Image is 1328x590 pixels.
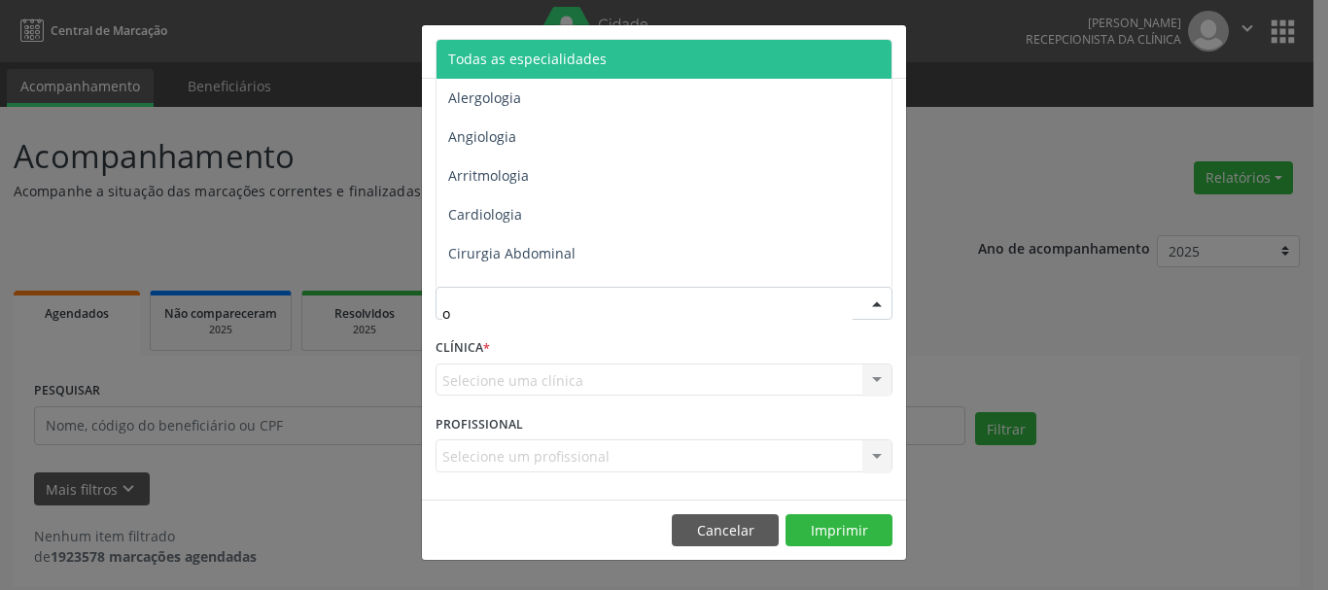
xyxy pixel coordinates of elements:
[448,88,521,107] span: Alergologia
[448,283,619,301] span: Cirurgia Cabeça e Pescoço
[442,294,853,332] input: Seleciona uma especialidade
[448,127,516,146] span: Angiologia
[867,25,906,73] button: Close
[448,166,529,185] span: Arritmologia
[436,409,523,439] label: PROFISSIONAL
[436,39,658,64] h5: Relatório de agendamentos
[448,50,607,68] span: Todas as especialidades
[448,205,522,224] span: Cardiologia
[448,244,576,262] span: Cirurgia Abdominal
[786,514,892,547] button: Imprimir
[436,333,490,364] label: CLÍNICA
[672,514,779,547] button: Cancelar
